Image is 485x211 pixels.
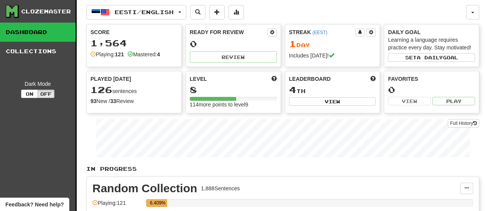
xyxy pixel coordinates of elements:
[90,75,131,83] span: Played [DATE]
[388,28,475,36] div: Daily Goal
[417,55,443,60] span: a daily
[388,36,475,51] div: Learning a language requires practice every day. Stay motivated!
[86,165,479,173] p: In Progress
[312,30,327,35] a: (EEST)
[289,84,296,95] span: 4
[190,51,277,63] button: Review
[90,85,178,95] div: sentences
[370,75,376,83] span: This week in points, UTC
[289,28,356,36] div: Streak
[388,85,475,95] div: 0
[289,39,376,49] div: Day
[90,51,124,58] div: Playing:
[289,75,331,83] span: Leaderboard
[209,5,225,20] button: Add sentence to collection
[432,97,475,105] button: Play
[448,119,479,128] a: Full History
[90,28,178,36] div: Score
[110,98,116,104] strong: 33
[388,75,475,83] div: Favorites
[157,51,160,57] strong: 4
[190,39,277,49] div: 0
[92,183,197,194] div: Random Collection
[38,90,54,98] button: Off
[86,5,186,20] button: Eesti/English
[190,85,277,95] div: 8
[190,101,277,108] div: 114 more points to level 9
[289,97,376,106] button: View
[190,28,268,36] div: Ready for Review
[90,97,178,105] div: New / Review
[90,98,97,104] strong: 93
[21,90,38,98] button: On
[190,5,206,20] button: Search sentences
[201,185,240,192] div: 1,888 Sentences
[21,8,71,15] div: Clozemaster
[90,38,178,48] div: 1,564
[271,75,277,83] span: Score more points to level up
[190,75,207,83] span: Level
[229,5,244,20] button: More stats
[115,9,174,15] span: Eesti / English
[5,201,64,208] span: Open feedback widget
[6,80,70,88] div: Dark Mode
[289,52,376,59] div: Includes [DATE]!
[115,51,124,57] strong: 121
[388,97,431,105] button: View
[289,85,376,95] div: th
[148,199,167,207] div: 6.409%
[90,84,112,95] span: 126
[128,51,160,58] div: Mastered:
[289,38,296,49] span: 1
[388,53,475,62] button: Seta dailygoal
